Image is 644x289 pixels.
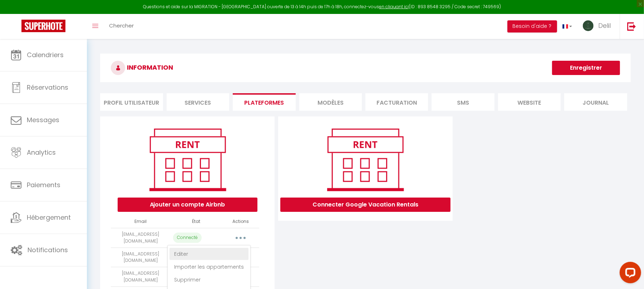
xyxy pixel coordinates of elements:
[552,61,620,75] button: Enregistrer
[111,267,170,287] td: [EMAIL_ADDRESS][DOMAIN_NAME]
[27,148,56,157] span: Analytics
[169,274,249,286] a: Supprimer
[583,20,594,31] img: ...
[27,213,71,222] span: Hébergement
[142,125,233,194] img: rent.png
[21,20,65,32] img: Super Booking
[111,248,170,267] td: [EMAIL_ADDRESS][DOMAIN_NAME]
[614,259,644,289] iframe: LiveChat chat widget
[598,21,611,30] span: Delil
[170,215,222,228] th: État
[169,248,249,260] a: Editer
[100,93,163,111] li: Profil Utilisateur
[104,14,139,39] a: Chercher
[577,14,620,39] a: ... Delil
[28,245,68,254] span: Notifications
[27,50,64,59] span: Calendriers
[564,93,627,111] li: Journal
[111,228,170,248] td: [EMAIL_ADDRESS][DOMAIN_NAME]
[299,93,362,111] li: MODÈLES
[432,93,494,111] li: SMS
[27,115,59,124] span: Messages
[280,198,451,212] button: Connecter Google Vacation Rentals
[627,22,636,31] img: logout
[100,54,631,82] h3: INFORMATION
[109,22,134,29] span: Chercher
[222,215,259,228] th: Actions
[169,261,249,273] a: Importer les appartements
[507,20,557,33] button: Besoin d'aide ?
[111,215,170,228] th: Email
[27,180,60,189] span: Paiements
[379,4,409,10] a: en cliquant ici
[365,93,428,111] li: Facturation
[27,83,68,92] span: Réservations
[167,93,229,111] li: Services
[118,198,257,212] button: Ajouter un compte Airbnb
[233,93,295,111] li: Plateformes
[320,125,411,194] img: rent.png
[498,93,561,111] li: website
[173,233,202,243] p: Connecté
